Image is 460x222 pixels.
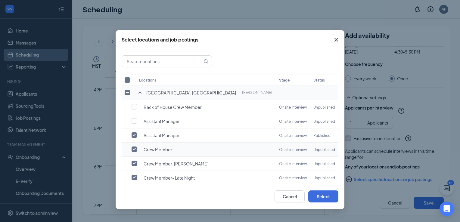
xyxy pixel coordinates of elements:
[279,105,307,109] span: Onsite Interview
[136,89,144,96] svg: SmallChevronUp
[279,133,307,138] span: Onsite Interview
[275,190,305,202] button: Cancel
[328,30,344,49] button: Close
[279,176,307,180] span: Onsite Interview
[276,75,310,85] th: Stage
[122,36,198,43] div: Select locations and job postings
[242,90,272,96] p: [PERSON_NAME]
[279,147,307,152] span: Onsite Interview
[333,36,340,43] svg: Cross
[144,132,180,138] span: Assistant Manager
[136,75,276,85] th: Locations
[440,202,454,216] div: Open Intercom Messenger
[313,176,335,180] span: Unpublished
[122,56,202,67] input: Search locations
[279,119,307,124] span: Onsite Interview
[279,162,307,166] span: Onsite Interview
[313,133,331,138] span: published
[144,175,195,181] span: Crew Member- Late Night
[204,59,208,64] svg: MagnifyingGlass
[146,90,236,96] span: [GEOGRAPHIC_DATA], [GEOGRAPHIC_DATA]
[313,147,335,152] span: Unpublished
[144,146,172,153] span: Crew Member
[144,161,208,167] span: Crew Member: [PERSON_NAME]
[313,105,335,109] span: Unpublished
[144,118,180,124] span: Assistant Manager
[313,119,335,124] span: Unpublished
[310,75,338,85] th: Status
[308,190,338,202] button: Select
[313,162,335,166] span: Unpublished
[144,104,202,110] span: Back of House Crew Member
